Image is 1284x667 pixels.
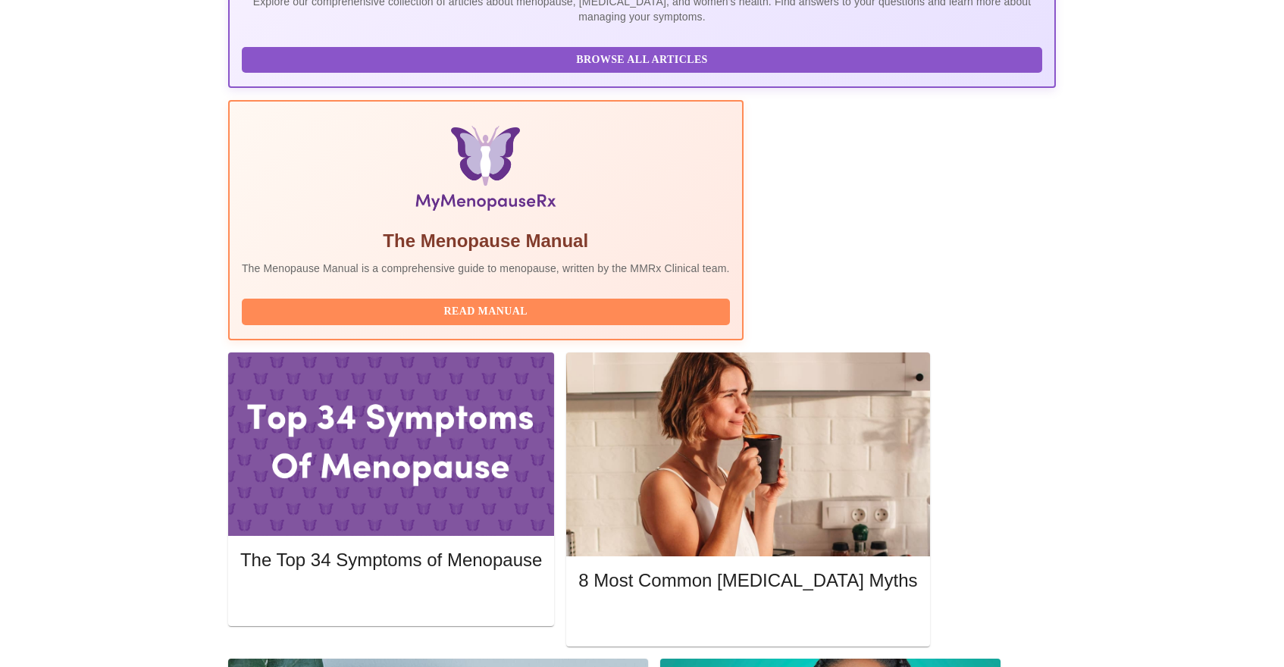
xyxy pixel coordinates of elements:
a: Read More [578,612,921,625]
button: Read Manual [242,299,730,325]
img: Menopause Manual [319,126,652,217]
button: Read More [578,607,917,634]
span: Read Manual [257,302,715,321]
a: Browse All Articles [242,52,1046,65]
span: Read More [593,611,902,630]
p: The Menopause Manual is a comprehensive guide to menopause, written by the MMRx Clinical team. [242,261,730,276]
span: Browse All Articles [257,51,1027,70]
button: Read More [240,586,542,612]
h5: The Top 34 Symptoms of Menopause [240,548,542,572]
a: Read Manual [242,304,734,317]
h5: 8 Most Common [MEDICAL_DATA] Myths [578,568,917,593]
span: Read More [255,590,527,609]
a: Read More [240,591,546,604]
h5: The Menopause Manual [242,229,730,253]
button: Browse All Articles [242,47,1042,74]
